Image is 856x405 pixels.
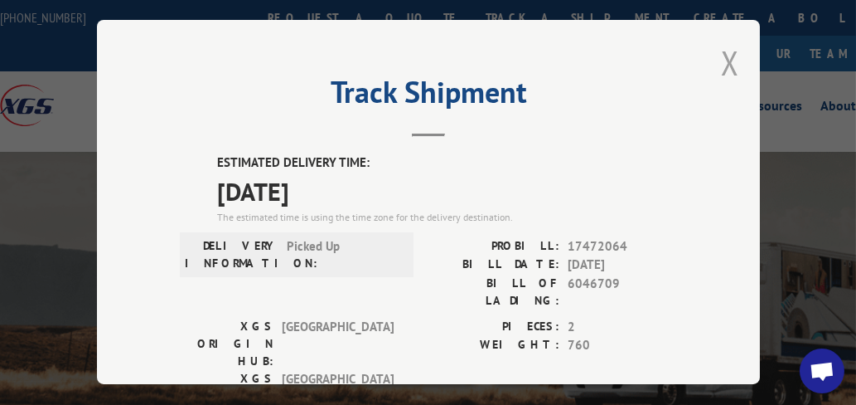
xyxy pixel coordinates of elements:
span: 17472064 [568,237,677,256]
button: Close modal [721,41,739,85]
h2: Track Shipment [180,81,677,112]
span: [GEOGRAPHIC_DATA] [282,318,394,370]
label: XGS ORIGIN HUB: [180,318,273,370]
div: Open chat [800,349,844,393]
label: BILL OF LADING: [428,275,559,310]
span: [DATE] [568,256,677,275]
span: 6046709 [568,275,677,310]
label: PIECES: [428,318,559,337]
label: ESTIMATED DELIVERY TIME: [217,154,677,173]
span: [DATE] [217,173,677,210]
label: WEIGHT: [428,336,559,355]
label: PROBILL: [428,237,559,256]
label: BILL DATE: [428,256,559,275]
label: DELIVERY INFORMATION: [185,237,278,272]
span: Picked Up [287,237,399,272]
span: 760 [568,336,677,355]
span: 2 [568,318,677,337]
div: The estimated time is using the time zone for the delivery destination. [217,210,677,225]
